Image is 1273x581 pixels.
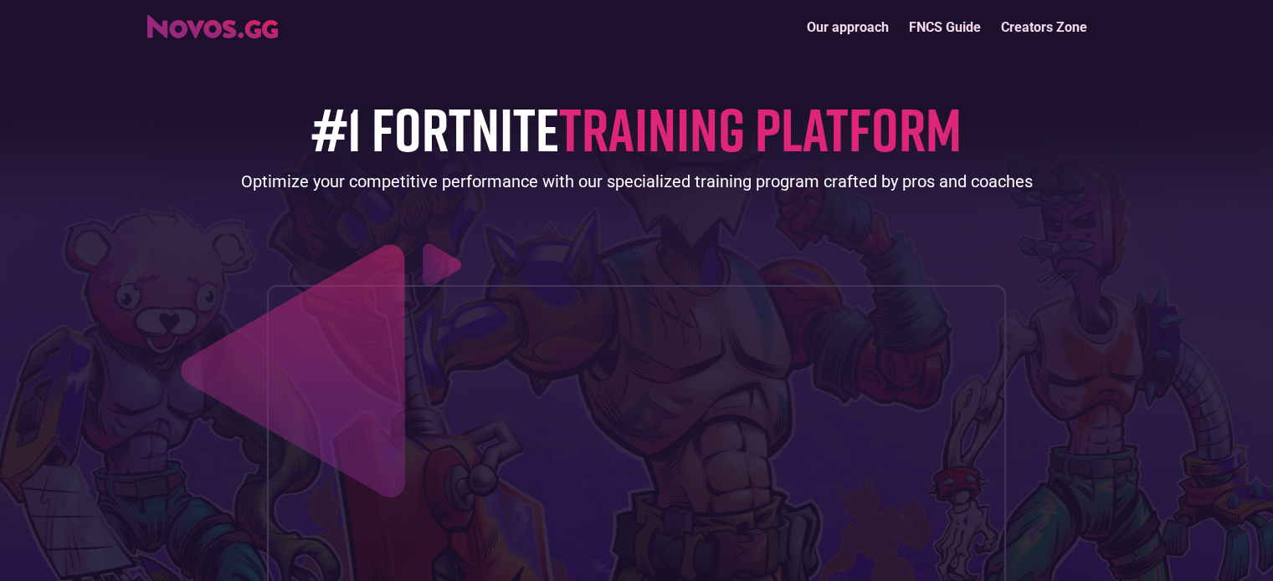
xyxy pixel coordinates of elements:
span: TRAINING PLATFORM [559,92,962,165]
div: Optimize your competitive performance with our specialized training program crafted by pros and c... [241,170,1033,193]
a: Our approach [797,9,899,45]
a: Creators Zone [991,9,1097,45]
a: FNCS Guide [899,9,991,45]
h1: #1 FORTNITE [311,95,962,161]
a: home [147,9,278,38]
